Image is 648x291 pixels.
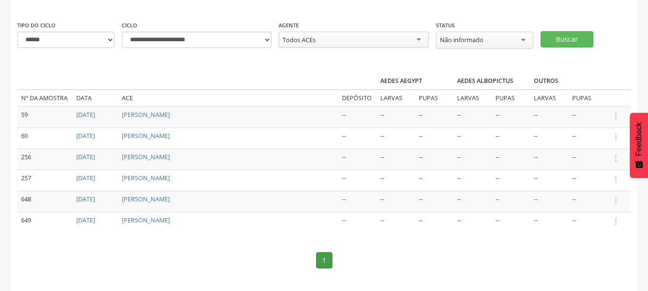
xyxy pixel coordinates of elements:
[17,90,72,106] td: Nº da amostra
[453,73,530,90] th: Aedes albopictus
[338,191,377,212] td: --
[17,128,72,149] td: 60
[530,149,568,170] td: --
[76,174,95,182] a: [DATE]
[76,216,95,224] a: [DATE]
[541,31,593,47] button: Buscar
[530,106,568,128] td: --
[492,90,530,106] td: Pupas
[377,149,415,170] td: --
[17,106,72,128] td: 59
[530,90,568,106] td: Larvas
[76,195,95,203] a: [DATE]
[122,22,137,29] label: Ciclo
[530,73,607,90] th: Outros
[611,174,621,185] i: 
[377,191,415,212] td: --
[492,170,530,191] td: --
[530,212,568,233] td: --
[415,170,453,191] td: --
[568,191,607,212] td: --
[453,212,492,233] td: --
[611,111,621,121] i: 
[611,132,621,142] i: 
[122,111,170,119] a: [PERSON_NAME]
[453,90,492,106] td: Larvas
[279,22,299,29] label: Agente
[568,212,607,233] td: --
[436,22,455,29] label: Status
[530,128,568,149] td: --
[453,191,492,212] td: --
[453,149,492,170] td: --
[492,212,530,233] td: --
[122,216,170,224] a: [PERSON_NAME]
[122,132,170,140] a: [PERSON_NAME]
[568,106,607,128] td: --
[377,212,415,233] td: --
[338,128,377,149] td: --
[415,106,453,128] td: --
[492,191,530,212] td: --
[338,212,377,233] td: --
[568,170,607,191] td: --
[122,195,170,203] a: [PERSON_NAME]
[440,35,483,44] div: Não informado
[72,90,118,106] td: Data
[492,106,530,128] td: --
[377,90,415,106] td: Larvas
[415,191,453,212] td: --
[17,170,72,191] td: 257
[530,170,568,191] td: --
[611,195,621,206] i: 
[283,35,316,44] div: Todos ACEs
[415,90,453,106] td: Pupas
[122,174,170,182] a: [PERSON_NAME]
[453,170,492,191] td: --
[76,132,95,140] a: [DATE]
[630,113,648,178] button: Feedback - Mostrar pesquisa
[377,73,453,90] th: Aedes aegypt
[377,128,415,149] td: --
[118,90,338,106] td: ACE
[17,22,56,29] label: Tipo do ciclo
[492,149,530,170] td: --
[338,170,377,191] td: --
[122,153,170,161] a: [PERSON_NAME]
[338,106,377,128] td: --
[76,153,95,161] a: [DATE]
[17,212,72,233] td: 649
[492,128,530,149] td: --
[568,149,607,170] td: --
[568,128,607,149] td: --
[377,170,415,191] td: --
[17,149,72,170] td: 256
[635,122,643,156] span: Feedback
[611,153,621,163] i: 
[377,106,415,128] td: --
[453,128,492,149] td: --
[316,252,332,268] a: 1
[568,90,607,106] td: Pupas
[338,149,377,170] td: --
[76,111,95,119] a: [DATE]
[338,90,377,106] td: Depósito
[17,191,72,212] td: 648
[415,212,453,233] td: --
[415,128,453,149] td: --
[453,106,492,128] td: --
[530,191,568,212] td: --
[415,149,453,170] td: --
[611,216,621,227] i: 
